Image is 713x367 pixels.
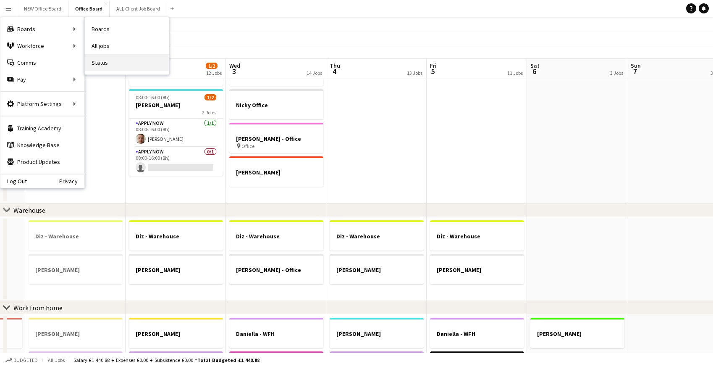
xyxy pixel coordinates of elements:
[307,70,322,76] div: 14 Jobs
[229,318,323,348] app-job-card: Daniella - WFH
[610,70,623,76] div: 3 Jobs
[29,220,123,251] app-job-card: Diz - Warehouse
[0,54,84,71] a: Comms
[429,66,437,76] span: 5
[17,0,68,17] button: NEW Office Board
[197,357,260,363] span: Total Budgeted £1 440.88
[206,70,222,76] div: 12 Jobs
[136,94,170,100] span: 08:00-16:00 (8h)
[29,318,123,348] div: [PERSON_NAME]
[229,156,323,187] app-job-card: [PERSON_NAME]
[530,62,540,69] span: Sat
[430,220,524,251] app-job-card: Diz - Warehouse
[229,101,323,109] h3: Nicky Office
[0,95,84,112] div: Platform Settings
[330,266,424,274] h3: [PERSON_NAME]
[129,119,223,147] app-card-role: APPLY NOW1/108:00-16:00 (8h)[PERSON_NAME]
[330,220,424,251] app-job-card: Diz - Warehouse
[0,153,84,170] a: Product Updates
[507,70,523,76] div: 11 Jobs
[85,21,169,37] a: Boards
[0,37,84,54] div: Workforce
[330,232,424,240] h3: Diz - Warehouse
[530,330,624,338] h3: [PERSON_NAME]
[85,37,169,54] a: All jobs
[629,66,641,76] span: 7
[129,232,223,240] h3: Diz - Warehouse
[229,254,323,284] app-job-card: [PERSON_NAME] - Office
[330,254,424,284] app-job-card: [PERSON_NAME]
[129,220,223,251] app-job-card: Diz - Warehouse
[330,330,424,338] h3: [PERSON_NAME]
[228,66,240,76] span: 3
[430,330,524,338] h3: Daniella - WFH
[13,357,38,363] span: Budgeted
[229,169,323,176] h3: [PERSON_NAME]
[0,71,84,88] div: Pay
[204,94,216,100] span: 1/2
[110,0,167,17] button: ALL Client Job Board
[29,254,123,284] app-job-card: [PERSON_NAME]
[0,21,84,37] div: Boards
[129,147,223,176] app-card-role: APPLY NOW0/108:00-16:00 (8h)
[0,120,84,137] a: Training Academy
[229,330,323,338] h3: Daniella - WFH
[430,232,524,240] h3: Diz - Warehouse
[407,70,422,76] div: 13 Jobs
[129,101,223,109] h3: [PERSON_NAME]
[85,54,169,71] a: Status
[430,62,437,69] span: Fri
[0,178,27,185] a: Log Out
[129,254,223,284] app-job-card: [PERSON_NAME]
[631,62,641,69] span: Sun
[129,318,223,348] app-job-card: [PERSON_NAME]
[13,304,63,312] div: Work from home
[229,123,323,153] app-job-card: [PERSON_NAME] - Office Office
[330,62,340,69] span: Thu
[129,330,223,338] h3: [PERSON_NAME]
[29,232,123,240] h3: Diz - Warehouse
[202,109,216,116] span: 2 Roles
[29,266,123,274] h3: [PERSON_NAME]
[129,89,223,176] app-job-card: 08:00-16:00 (8h)1/2[PERSON_NAME]2 RolesAPPLY NOW1/108:00-16:00 (8h)[PERSON_NAME]APPLY NOW0/108:00...
[4,356,39,365] button: Budgeted
[330,318,424,348] app-job-card: [PERSON_NAME]
[29,330,123,338] h3: [PERSON_NAME]
[229,89,323,119] app-job-card: Nicky Office
[206,63,218,69] span: 1/2
[229,266,323,274] h3: [PERSON_NAME] - Office
[430,318,524,348] app-job-card: Daniella - WFH
[13,206,45,214] div: Warehouse
[430,254,524,284] app-job-card: [PERSON_NAME]
[73,357,260,363] div: Salary £1 440.88 + Expenses £0.00 + Subsistence £0.00 =
[529,66,540,76] span: 6
[229,220,323,251] app-job-card: Diz - Warehouse
[530,318,624,348] app-job-card: [PERSON_NAME]
[68,0,110,17] button: Office Board
[59,178,84,185] a: Privacy
[328,66,340,76] span: 4
[46,357,66,363] span: All jobs
[129,266,223,274] h3: [PERSON_NAME]
[229,135,323,143] h3: [PERSON_NAME] - Office
[241,143,254,149] span: Office
[430,266,524,274] h3: [PERSON_NAME]
[229,232,323,240] h3: Diz - Warehouse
